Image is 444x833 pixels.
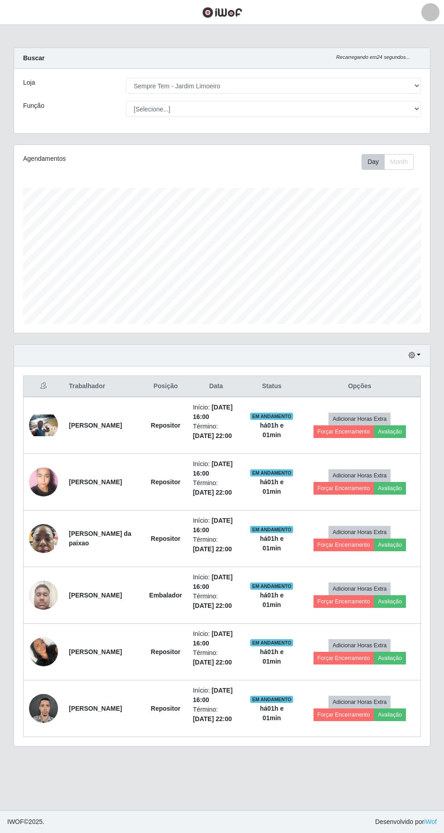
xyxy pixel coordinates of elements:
[193,460,233,477] time: [DATE] 16:00
[374,482,406,495] button: Avaliação
[193,517,233,534] time: [DATE] 16:00
[29,689,58,727] img: 1757951342814.jpeg
[29,632,58,671] img: 1757367806458.jpeg
[151,478,180,486] strong: Repositor
[193,573,233,590] time: [DATE] 16:00
[202,7,242,18] img: CoreUI Logo
[374,708,406,721] button: Avaliação
[314,595,374,608] button: Forçar Encerramento
[314,652,374,664] button: Forçar Encerramento
[144,376,187,397] th: Posição
[29,414,58,436] img: 1745741797322.jpeg
[336,54,410,60] i: Recarregando em 24 segundos...
[193,516,239,535] li: Início:
[375,817,437,827] span: Desenvolvido por
[29,462,58,501] img: 1750798204685.jpeg
[362,154,421,170] div: Toolbar with button groups
[260,478,284,495] strong: há 01 h e 01 min
[328,583,391,595] button: Adicionar Horas Extra
[328,469,391,482] button: Adicionar Horas Extra
[299,376,421,397] th: Opções
[7,818,24,825] span: IWOF
[193,715,232,722] time: [DATE] 22:00
[193,459,239,478] li: Início:
[374,425,406,438] button: Avaliação
[193,545,232,553] time: [DATE] 22:00
[193,432,232,439] time: [DATE] 22:00
[250,469,293,477] span: EM ANDAMENTO
[151,648,180,655] strong: Repositor
[23,54,44,62] strong: Buscar
[69,530,131,547] strong: [PERSON_NAME] da paixao
[193,535,239,554] li: Término:
[193,705,239,724] li: Término:
[260,535,284,552] strong: há 01 h e 01 min
[23,101,44,111] label: Função
[314,482,374,495] button: Forçar Encerramento
[250,526,293,533] span: EM ANDAMENTO
[193,403,239,422] li: Início:
[374,595,406,608] button: Avaliação
[193,573,239,592] li: Início:
[250,413,293,420] span: EM ANDAMENTO
[193,404,233,420] time: [DATE] 16:00
[29,576,58,614] img: 1757544329261.jpeg
[260,422,284,438] strong: há 01 h e 01 min
[193,629,239,648] li: Início:
[151,705,180,712] strong: Repositor
[314,708,374,721] button: Forçar Encerramento
[328,639,391,652] button: Adicionar Horas Extra
[69,648,122,655] strong: [PERSON_NAME]
[374,539,406,551] button: Avaliação
[328,413,391,425] button: Adicionar Horas Extra
[314,539,374,551] button: Forçar Encerramento
[29,519,58,558] img: 1752580683628.jpeg
[7,817,44,827] span: © 2025 .
[362,154,414,170] div: First group
[260,705,284,722] strong: há 01 h e 01 min
[193,648,239,667] li: Término:
[328,696,391,708] button: Adicionar Horas Extra
[193,687,233,703] time: [DATE] 16:00
[260,648,284,665] strong: há 01 h e 01 min
[193,630,233,647] time: [DATE] 16:00
[23,78,35,87] label: Loja
[374,652,406,664] button: Avaliação
[23,154,181,164] div: Agendamentos
[193,686,239,705] li: Início:
[362,154,385,170] button: Day
[151,535,180,542] strong: Repositor
[193,422,239,441] li: Término:
[260,592,284,608] strong: há 01 h e 01 min
[63,376,144,397] th: Trabalhador
[193,489,232,496] time: [DATE] 22:00
[250,583,293,590] span: EM ANDAMENTO
[193,602,232,609] time: [DATE] 22:00
[193,592,239,611] li: Término:
[69,705,122,712] strong: [PERSON_NAME]
[314,425,374,438] button: Forçar Encerramento
[384,154,414,170] button: Month
[245,376,299,397] th: Status
[69,478,122,486] strong: [PERSON_NAME]
[188,376,245,397] th: Data
[328,526,391,539] button: Adicionar Horas Extra
[69,592,122,599] strong: [PERSON_NAME]
[149,592,182,599] strong: Embalador
[69,422,122,429] strong: [PERSON_NAME]
[424,818,437,825] a: iWof
[250,639,293,646] span: EM ANDAMENTO
[193,659,232,666] time: [DATE] 22:00
[250,696,293,703] span: EM ANDAMENTO
[151,422,180,429] strong: Repositor
[193,478,239,497] li: Término:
